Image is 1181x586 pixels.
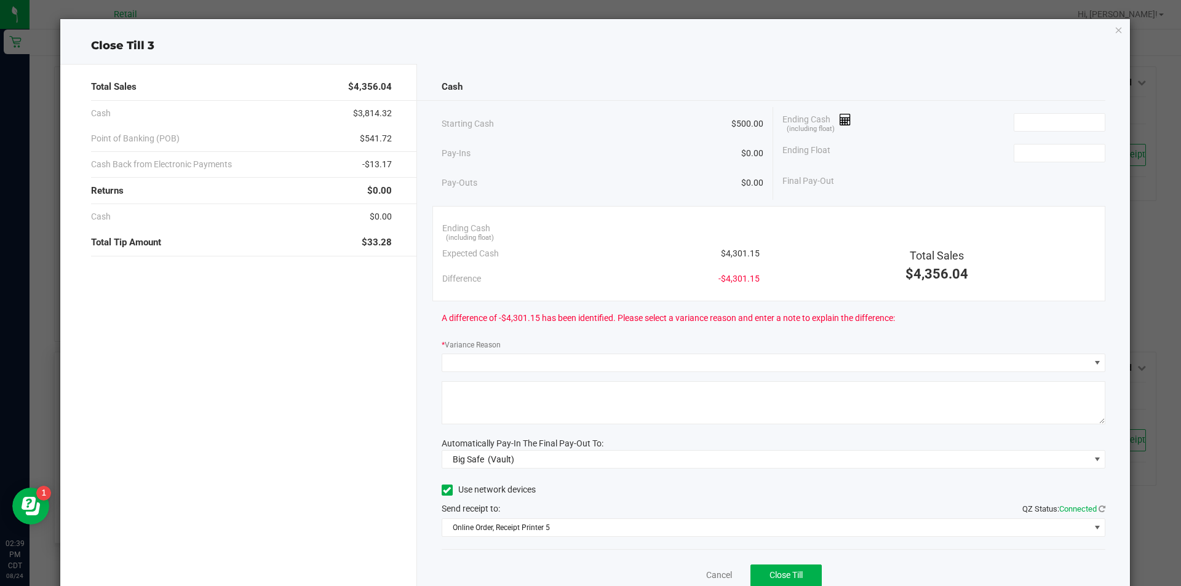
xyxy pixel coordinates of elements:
span: Point of Banking (POB) [91,132,180,145]
span: Automatically Pay-In The Final Pay-Out To: [442,438,603,448]
span: Pay-Ins [442,147,471,160]
span: Close Till [769,570,803,580]
span: $541.72 [360,132,392,145]
span: Cash Back from Electronic Payments [91,158,232,171]
span: A difference of -$4,301.15 has been identified. Please select a variance reason and enter a note ... [442,312,895,325]
span: Cash [442,80,463,94]
span: Starting Cash [442,117,494,130]
span: Total Tip Amount [91,236,161,250]
span: Cash [91,210,111,223]
span: (including float) [446,233,494,244]
span: $33.28 [362,236,392,250]
span: $4,356.04 [348,80,392,94]
span: (Vault) [488,454,514,464]
label: Use network devices [442,483,536,496]
span: Online Order, Receipt Printer 5 [442,519,1090,536]
span: Pay-Outs [442,176,477,189]
span: Total Sales [910,249,964,262]
iframe: Resource center unread badge [36,486,51,501]
span: Ending Cash [782,113,851,132]
span: QZ Status: [1022,504,1105,513]
span: $3,814.32 [353,107,392,120]
span: Send receipt to: [442,504,500,513]
span: Expected Cash [442,247,499,260]
div: Returns [91,178,392,204]
span: $0.00 [370,210,392,223]
span: Difference [442,272,481,285]
span: (including float) [787,124,835,135]
span: Ending Float [782,144,830,162]
a: Cancel [706,569,732,582]
span: $0.00 [741,147,763,160]
span: $4,301.15 [721,247,760,260]
span: Cash [91,107,111,120]
span: $4,356.04 [905,266,968,282]
span: Big Safe [453,454,484,464]
span: Connected [1059,504,1097,513]
label: Variance Reason [442,339,501,350]
span: $0.00 [367,184,392,198]
div: Close Till 3 [60,38,1131,54]
span: -$13.17 [362,158,392,171]
span: Total Sales [91,80,137,94]
span: Ending Cash [442,222,490,235]
span: $500.00 [731,117,763,130]
iframe: Resource center [12,488,49,525]
span: -$4,301.15 [718,272,760,285]
span: $0.00 [741,176,763,189]
span: Final Pay-Out [782,175,834,188]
